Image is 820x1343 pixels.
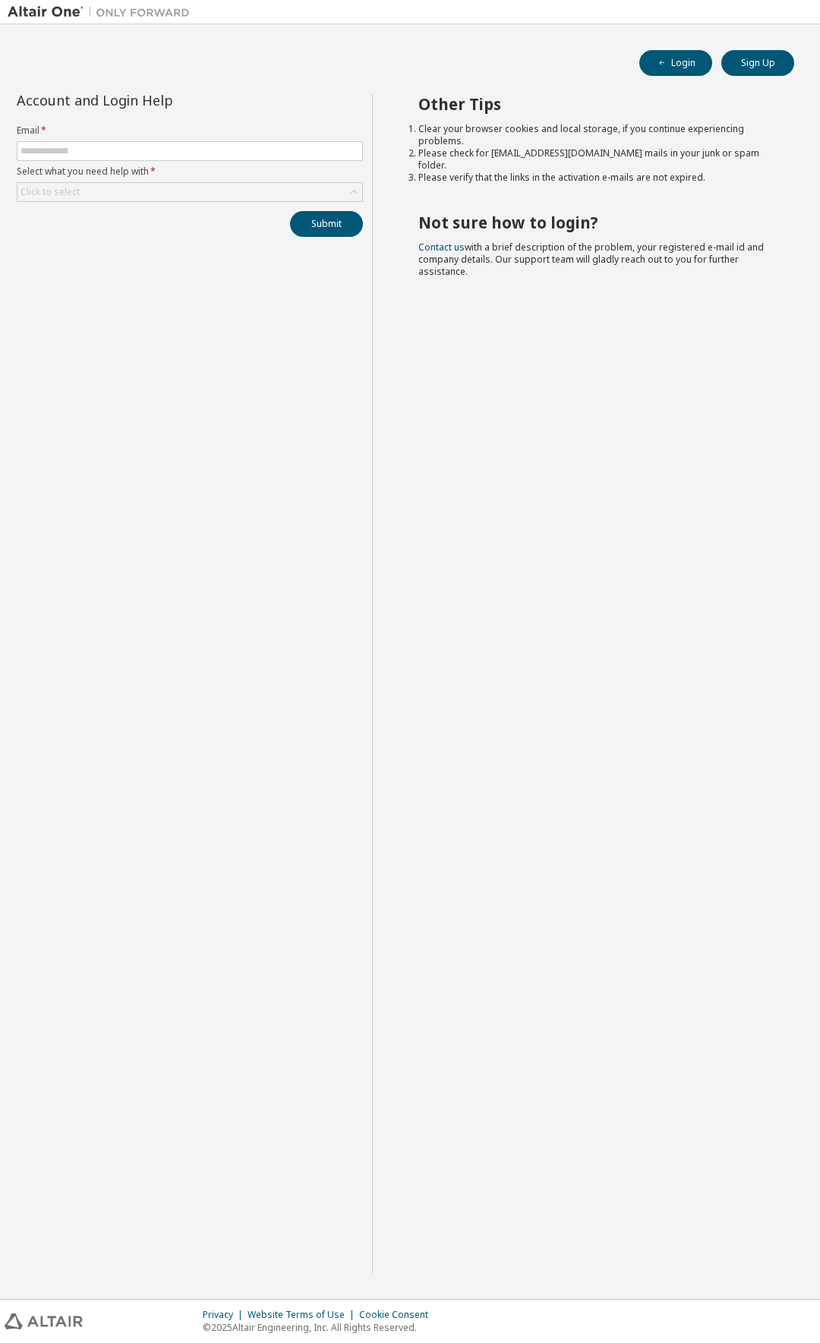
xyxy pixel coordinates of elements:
label: Email [17,125,363,137]
p: © 2025 Altair Engineering, Inc. All Rights Reserved. [203,1321,437,1334]
img: altair_logo.svg [5,1313,83,1329]
img: Altair One [8,5,197,20]
button: Login [639,50,712,76]
h2: Not sure how to login? [418,213,767,232]
div: Click to select [17,183,362,201]
button: Sign Up [721,50,794,76]
span: with a brief description of the problem, your registered e-mail id and company details. Our suppo... [418,241,764,278]
button: Submit [290,211,363,237]
li: Clear your browser cookies and local storage, if you continue experiencing problems. [418,123,767,147]
div: Click to select [20,186,80,198]
label: Select what you need help with [17,166,363,178]
div: Privacy [203,1309,248,1321]
div: Cookie Consent [359,1309,437,1321]
div: Account and Login Help [17,94,294,106]
h2: Other Tips [418,94,767,114]
div: Website Terms of Use [248,1309,359,1321]
li: Please check for [EMAIL_ADDRESS][DOMAIN_NAME] mails in your junk or spam folder. [418,147,767,172]
li: Please verify that the links in the activation e-mails are not expired. [418,172,767,184]
a: Contact us [418,241,465,254]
